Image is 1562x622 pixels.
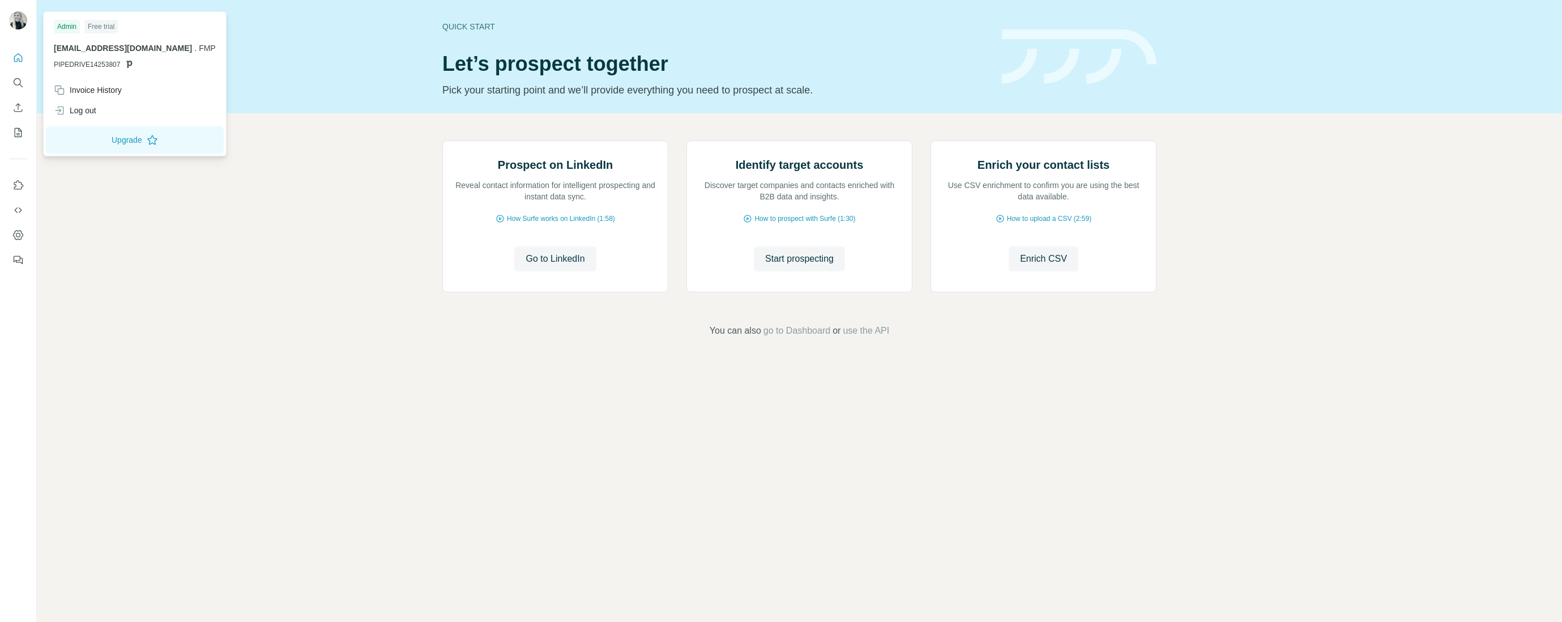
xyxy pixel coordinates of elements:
[9,200,27,220] button: Use Surfe API
[1020,252,1067,266] span: Enrich CSV
[84,20,118,33] div: Free trial
[763,324,830,338] button: go to Dashboard
[442,53,988,75] h1: Let’s prospect together
[698,180,901,202] p: Discover target companies and contacts enriched with B2B data and insights.
[54,84,122,96] div: Invoice History
[54,44,192,53] span: [EMAIL_ADDRESS][DOMAIN_NAME]
[710,324,761,338] span: You can also
[454,180,656,202] p: Reveal contact information for intelligent prospecting and instant data sync.
[46,126,224,154] button: Upgrade
[9,48,27,68] button: Quick start
[833,324,840,338] span: or
[9,122,27,143] button: My lists
[9,250,27,270] button: Feedback
[978,157,1109,173] h2: Enrich your contact lists
[9,97,27,118] button: Enrich CSV
[765,252,834,266] span: Start prospecting
[514,246,596,271] button: Go to LinkedIn
[1002,29,1156,84] img: banner
[442,21,988,32] div: Quick start
[1009,246,1078,271] button: Enrich CSV
[9,11,27,29] img: Avatar
[942,180,1145,202] p: Use CSV enrichment to confirm you are using the best data available.
[498,157,613,173] h2: Prospect on LinkedIn
[1007,214,1091,224] span: How to upload a CSV (2:59)
[843,324,889,338] button: use the API
[754,214,855,224] span: How to prospect with Surfe (1:30)
[54,59,120,70] span: PIPEDRIVE14253807
[507,214,615,224] span: How Surfe works on LinkedIn (1:58)
[54,105,96,116] div: Log out
[54,20,80,33] div: Admin
[9,73,27,93] button: Search
[526,252,584,266] span: Go to LinkedIn
[754,246,845,271] button: Start prospecting
[736,157,864,173] h2: Identify target accounts
[9,175,27,195] button: Use Surfe on LinkedIn
[9,225,27,245] button: Dashboard
[442,82,988,98] p: Pick your starting point and we’ll provide everything you need to prospect at scale.
[194,44,197,53] span: .
[199,44,216,53] span: FMP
